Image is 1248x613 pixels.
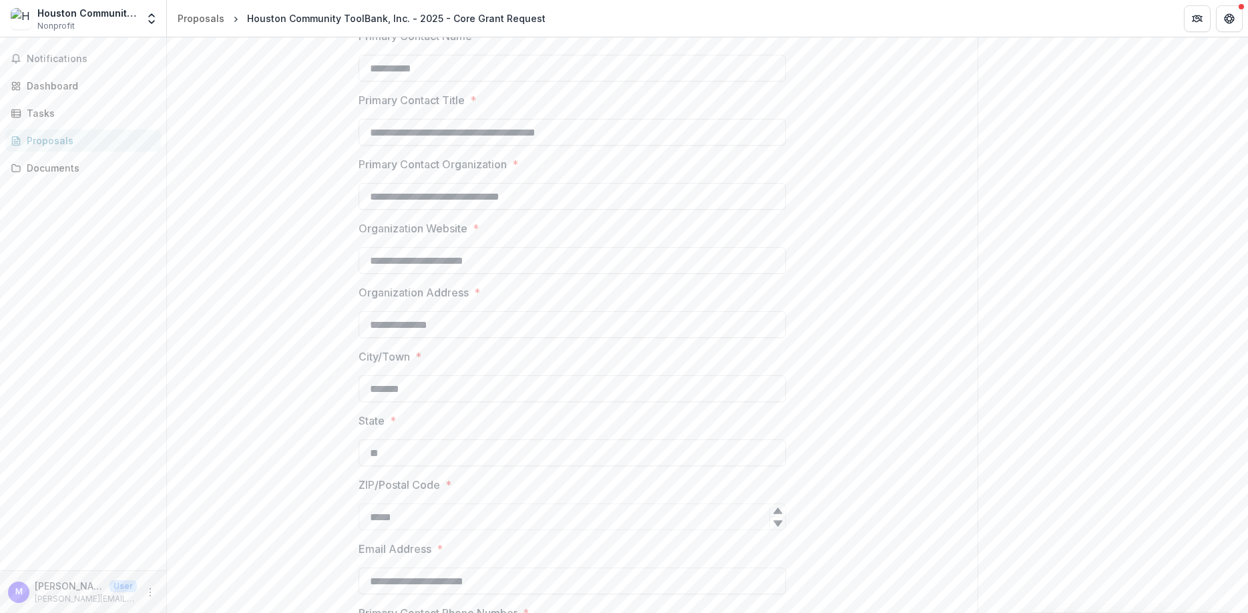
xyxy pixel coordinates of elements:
[27,79,150,93] div: Dashboard
[35,579,104,593] p: [PERSON_NAME][EMAIL_ADDRESS][PERSON_NAME][DOMAIN_NAME]
[5,130,161,152] a: Proposals
[247,11,546,25] div: Houston Community ToolBank, Inc. - 2025 - Core Grant Request
[359,220,467,236] p: Organization Website
[172,9,230,28] a: Proposals
[5,157,161,179] a: Documents
[27,161,150,175] div: Documents
[359,92,465,108] p: Primary Contact Title
[110,580,137,592] p: User
[27,106,150,120] div: Tasks
[359,349,410,365] p: City/Town
[359,477,440,493] p: ZIP/Postal Code
[142,584,158,600] button: More
[15,588,23,596] div: megan.roiz@toolbank.org
[359,156,507,172] p: Primary Contact Organization
[359,284,469,300] p: Organization Address
[1216,5,1243,32] button: Get Help
[27,134,150,148] div: Proposals
[37,6,137,20] div: Houston Community ToolBank, Inc.
[1184,5,1211,32] button: Partners
[5,48,161,69] button: Notifications
[35,593,137,605] p: [PERSON_NAME][EMAIL_ADDRESS][PERSON_NAME][DOMAIN_NAME]
[142,5,161,32] button: Open entity switcher
[359,541,431,557] p: Email Address
[359,413,385,429] p: State
[11,8,32,29] img: Houston Community ToolBank, Inc.
[5,102,161,124] a: Tasks
[172,9,551,28] nav: breadcrumb
[37,20,75,32] span: Nonprofit
[5,75,161,97] a: Dashboard
[27,53,156,65] span: Notifications
[178,11,224,25] div: Proposals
